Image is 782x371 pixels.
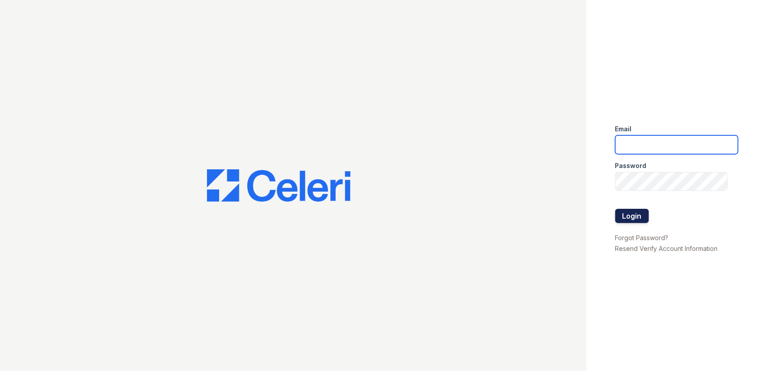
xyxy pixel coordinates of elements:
[615,161,647,170] label: Password
[615,245,718,252] a: Resend Verify Account Information
[615,125,632,134] label: Email
[615,209,649,223] button: Login
[615,234,669,242] a: Forgot Password?
[207,169,350,202] img: CE_Logo_Blue-a8612792a0a2168367f1c8372b55b34899dd931a85d93a1a3d3e32e68fde9ad4.png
